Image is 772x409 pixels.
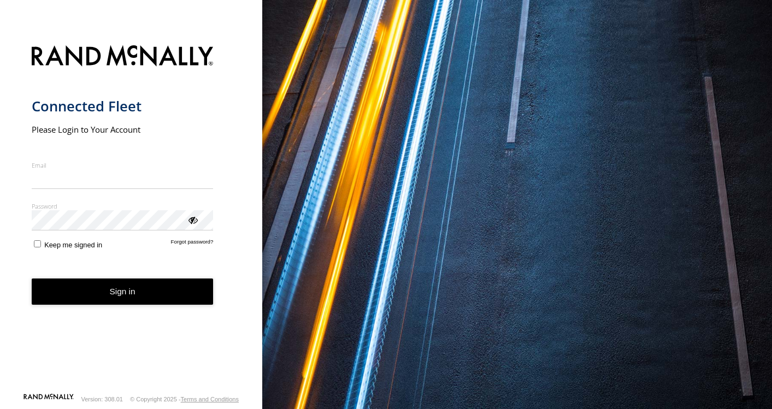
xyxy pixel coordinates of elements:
a: Terms and Conditions [181,396,239,402]
h1: Connected Fleet [32,97,214,115]
div: Version: 308.01 [81,396,123,402]
form: main [32,39,231,393]
label: Email [32,161,214,169]
img: Rand McNally [32,43,214,71]
input: Keep me signed in [34,240,41,247]
label: Password [32,202,214,210]
h2: Please Login to Your Account [32,124,214,135]
div: ViewPassword [187,214,198,225]
a: Visit our Website [23,394,74,405]
a: Forgot password? [171,239,214,249]
span: Keep me signed in [44,241,102,249]
div: © Copyright 2025 - [130,396,239,402]
button: Sign in [32,278,214,305]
